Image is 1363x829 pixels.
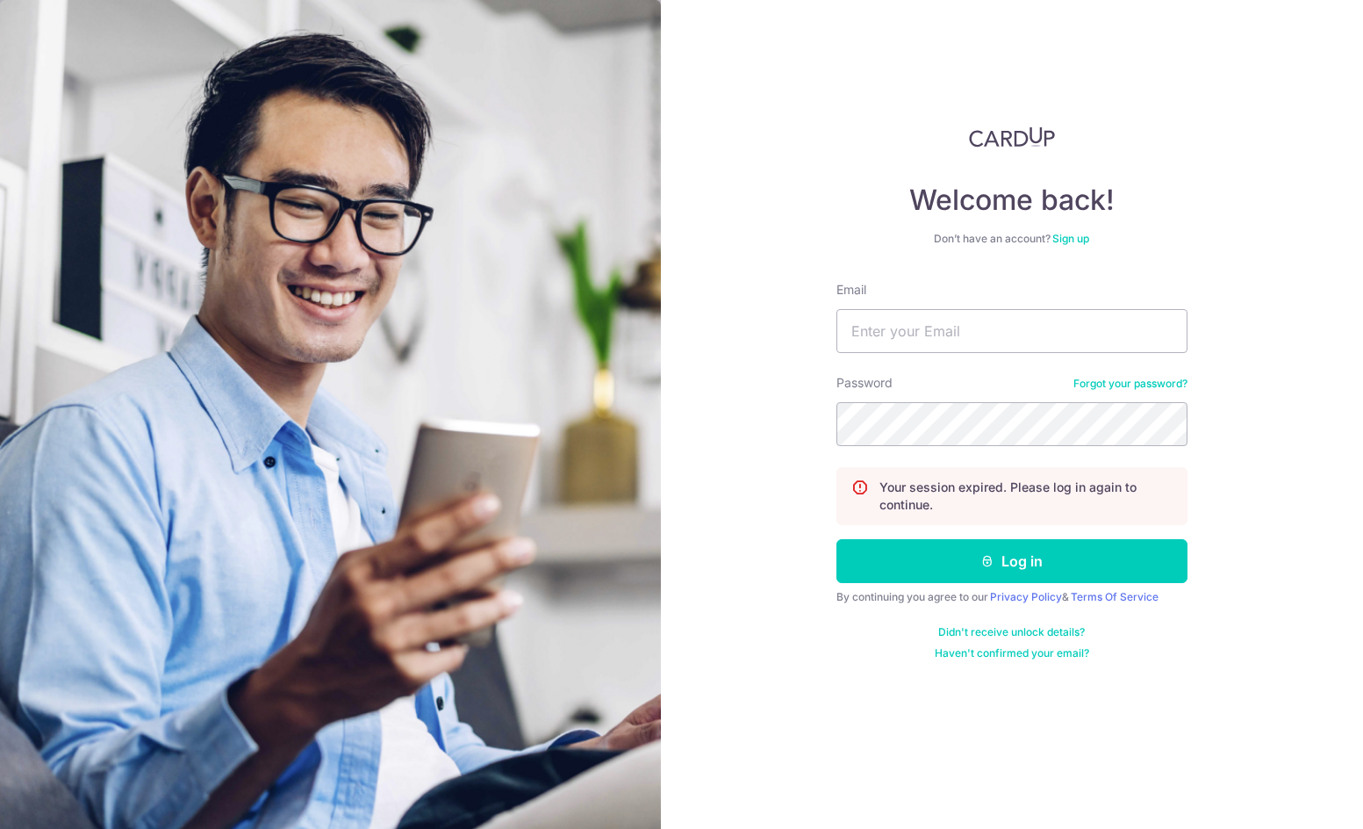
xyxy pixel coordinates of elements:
[969,126,1055,148] img: CardUp Logo
[836,590,1187,604] div: By continuing you agree to our &
[1073,377,1187,391] a: Forgot your password?
[1052,232,1089,245] a: Sign up
[935,646,1089,660] a: Haven't confirmed your email?
[836,281,866,299] label: Email
[836,539,1187,583] button: Log in
[879,479,1173,514] p: Your session expired. Please log in again to continue.
[938,625,1085,639] a: Didn't receive unlock details?
[836,374,893,392] label: Password
[836,232,1187,246] div: Don’t have an account?
[990,590,1062,603] a: Privacy Policy
[836,183,1187,218] h4: Welcome back!
[1071,590,1159,603] a: Terms Of Service
[836,309,1187,353] input: Enter your Email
